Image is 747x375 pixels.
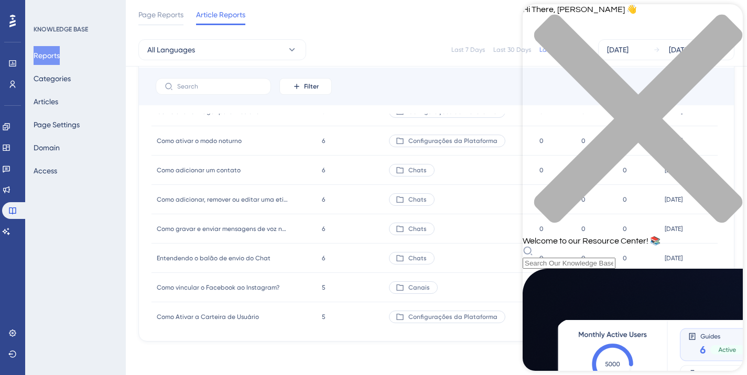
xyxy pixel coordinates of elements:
[157,283,279,292] span: Como vincular o Facebook ao Instagram?
[3,3,28,28] button: Open AI Assistant Launcher
[34,25,88,34] div: KNOWLEDGE BASE
[138,39,306,60] button: All Languages
[408,283,430,292] span: Canais
[157,225,288,233] span: Como gravar e enviar mensagens de voz no Chat
[322,137,325,145] span: 6
[157,254,270,262] span: Entendendo o balão de envio do Chat
[408,313,497,321] span: Configurações da Plataforma
[34,69,71,88] button: Categories
[34,161,57,180] button: Access
[25,3,66,15] span: Need Help?
[157,137,242,145] span: Como ativar o modo noturno
[279,78,332,95] button: Filter
[196,8,245,21] span: Article Reports
[34,92,58,111] button: Articles
[322,166,325,174] span: 6
[34,138,60,157] button: Domain
[493,46,531,54] div: Last 30 Days
[322,313,326,321] span: 5
[6,6,25,25] img: launcher-image-alternative-text
[157,166,241,174] span: Como adicionar um contato
[408,137,497,145] span: Configurações da Plataforma
[408,254,427,262] span: Chats
[408,166,427,174] span: Chats
[322,225,325,233] span: 6
[304,82,319,91] span: Filter
[138,8,183,21] span: Page Reports
[147,43,195,56] span: All Languages
[34,46,60,65] button: Reports
[177,83,262,90] input: Search
[322,283,326,292] span: 5
[157,313,259,321] span: Como Ativar a Carteira de Usuário
[34,115,80,134] button: Page Settings
[408,225,427,233] span: Chats
[408,195,427,204] span: Chats
[157,195,288,204] span: Como adicionar, remover ou editar uma etiqueta em uma conversa
[73,5,76,14] div: 5
[322,195,325,204] span: 6
[451,46,485,54] div: Last 7 Days
[322,254,325,262] span: 6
